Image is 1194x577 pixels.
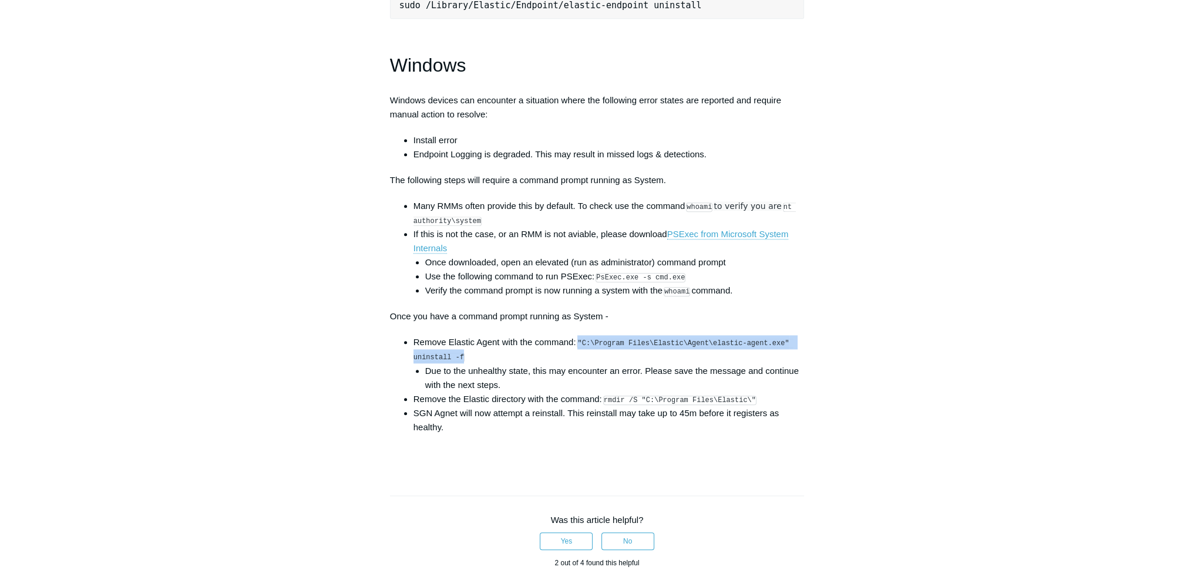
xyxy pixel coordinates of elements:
[601,532,654,550] button: This article was not helpful
[686,203,712,212] code: whoami
[425,255,805,269] li: Once downloaded, open an elevated (run as administrator) command prompt
[714,201,781,211] span: to verify you are
[425,364,805,392] li: Due to the unhealthy state, this may encounter an error. Please save the message and continue wit...
[540,532,593,550] button: This article was helpful
[413,406,805,434] li: SGN Agnet will now attempt a reinstall. This reinstall may take up to 45m before it registers as ...
[413,339,793,362] code: "C:\Program Files\Elastic\Agent\elastic-agent.exe" uninstall -f
[413,199,805,227] li: Many RMMs often provide this by default. To check use the command
[664,287,690,296] code: whoami
[425,284,805,298] li: Verify the command prompt is now running a system with the command.
[551,515,644,525] span: Was this article helpful?
[413,203,796,226] code: nt authority\system
[390,50,805,80] h1: Windows
[603,396,756,405] code: rmdir /S "C:\Program Files\Elastic\"
[413,392,805,406] li: Remove the Elastic directory with the command:
[413,227,805,298] li: If this is not the case, or an RMM is not aviable, please download
[390,309,805,323] p: Once you have a command prompt running as System -
[413,229,789,254] a: PSExec from Microsoft System Internals
[554,559,639,567] span: 2 out of 4 found this helpful
[596,273,685,282] code: PsExec.exe -s cmd.exe
[413,147,805,161] li: Endpoint Logging is degraded. This may result in missed logs & detections.
[413,335,805,392] li: Remove Elastic Agent with the command:
[425,269,805,284] li: Use the following command to run PSExec:
[390,173,805,187] p: The following steps will require a command prompt running as System.
[413,133,805,147] li: Install error
[390,93,805,122] p: Windows devices can encounter a situation where the following error states are reported and requi...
